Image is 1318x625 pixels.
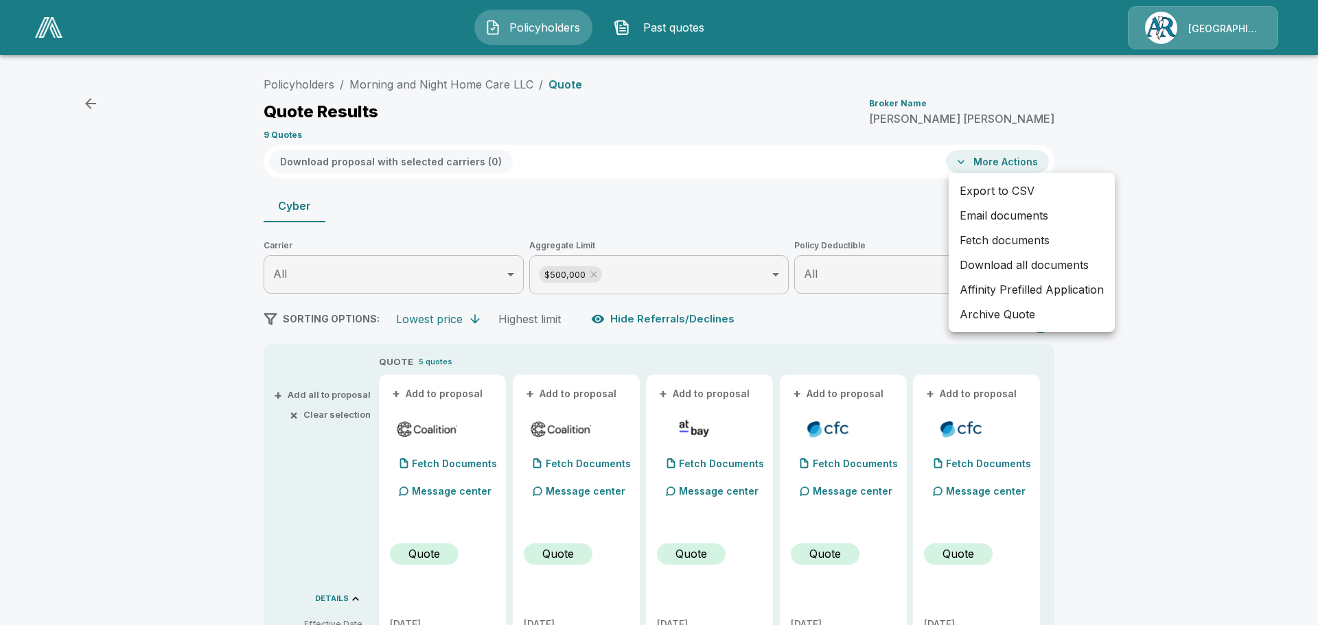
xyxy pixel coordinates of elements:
li: Archive Quote [949,302,1115,327]
li: Fetch documents [949,228,1115,252]
li: Email documents [949,203,1115,228]
li: Affinity Prefilled Application [949,277,1115,302]
li: Export to CSV [949,178,1115,203]
li: Download all documents [949,252,1115,277]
